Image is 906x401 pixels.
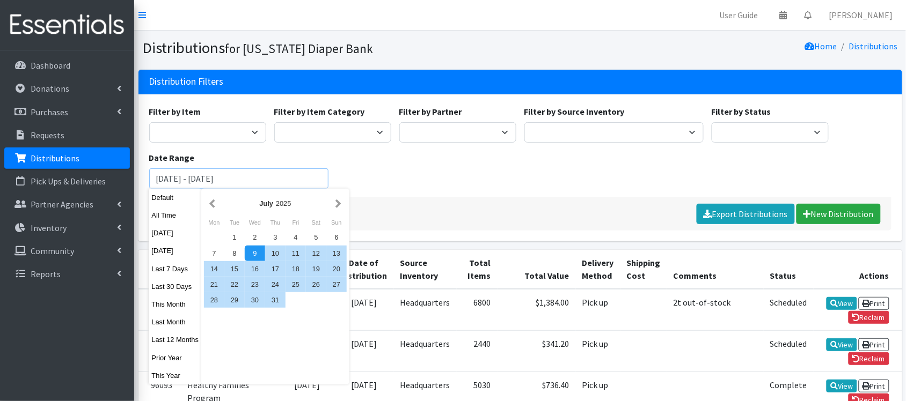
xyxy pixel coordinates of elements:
a: Donations [4,78,130,99]
p: Requests [31,130,64,140]
div: 16 [245,261,265,277]
td: Pick up [576,330,620,372]
p: Reports [31,269,61,279]
div: 27 [326,277,347,292]
div: Tuesday [224,216,245,229]
label: Filter by Status [712,105,771,118]
p: Partner Agencies [31,199,93,210]
button: Last Month [149,314,202,330]
h3: Distribution Filters [149,76,224,87]
td: $341.20 [498,330,576,372]
div: 13 [326,246,347,261]
div: 4 [286,229,306,245]
div: 9 [245,246,265,261]
div: 1 [224,229,245,245]
div: 5 [306,229,326,245]
a: View [827,297,857,310]
a: View [827,338,857,351]
div: 20 [326,261,347,277]
div: 17 [265,261,286,277]
td: 96232 [138,289,181,331]
td: 2t out-of-stock [667,289,764,331]
td: 6800 [457,289,498,331]
div: 3 [265,229,286,245]
th: Actions [814,250,902,289]
th: Date of Distribution [334,250,394,289]
p: Dashboard [31,60,70,71]
p: Donations [31,83,69,94]
td: Pick up [576,289,620,331]
div: Wednesday [245,216,265,229]
button: Last 30 Days [149,279,202,294]
th: Total Items [457,250,498,289]
div: 31 [265,292,286,308]
td: Scheduled [764,289,814,331]
button: [DATE] [149,225,202,241]
div: 21 [204,277,224,292]
small: for [US_STATE] Diaper Bank [225,41,374,56]
div: 7 [204,246,224,261]
div: Saturday [306,216,326,229]
button: Last 7 Days [149,261,202,277]
img: HumanEssentials [4,7,130,43]
button: Last 12 Months [149,332,202,347]
td: Scheduled [764,330,814,372]
span: 2025 [276,199,291,207]
div: 18 [286,261,306,277]
div: 28 [204,292,224,308]
strong: July [259,199,273,207]
a: Inventory [4,217,130,239]
th: Source Inventory [394,250,457,289]
button: Default [149,190,202,205]
div: Monday [204,216,224,229]
a: Reports [4,263,130,285]
a: Purchases [4,101,130,123]
a: Dashboard [4,55,130,76]
td: [DATE] [334,289,394,331]
div: 30 [245,292,265,308]
td: Headquarters [394,289,457,331]
label: Date Range [149,151,195,164]
td: Headquarters [394,330,457,372]
a: Home [805,41,837,51]
div: 15 [224,261,245,277]
th: Delivery Method [576,250,620,289]
th: Status [764,250,814,289]
td: 2440 [457,330,498,372]
div: 11 [286,246,306,261]
div: 24 [265,277,286,292]
div: 25 [286,277,306,292]
a: View [827,380,857,392]
div: Thursday [265,216,286,229]
a: Distributions [4,147,130,169]
div: 23 [245,277,265,292]
a: User Guide [711,4,767,26]
a: Reclaim [849,311,889,324]
button: This Month [149,296,202,312]
td: $1,384.00 [498,289,576,331]
label: Filter by Item [149,105,201,118]
h1: Distributions [143,39,516,57]
div: 29 [224,292,245,308]
th: Comments [667,250,764,289]
a: Partner Agencies [4,194,130,215]
p: Distributions [31,153,79,164]
div: 8 [224,246,245,261]
td: [DATE] [334,330,394,372]
a: Print [859,338,889,351]
button: [DATE] [149,243,202,258]
div: Sunday [326,216,347,229]
button: This Year [149,368,202,383]
a: Pick Ups & Deliveries [4,170,130,192]
a: [PERSON_NAME] [821,4,902,26]
input: January 1, 2011 - December 31, 2011 [149,168,329,189]
div: 14 [204,261,224,277]
a: Reclaim [849,352,889,365]
button: All Time [149,207,202,223]
a: Print [859,380,889,392]
a: Community [4,240,130,262]
p: Inventory [31,222,67,233]
div: 6 [326,229,347,245]
label: Filter by Source Inventory [524,105,625,118]
p: Purchases [31,107,68,117]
